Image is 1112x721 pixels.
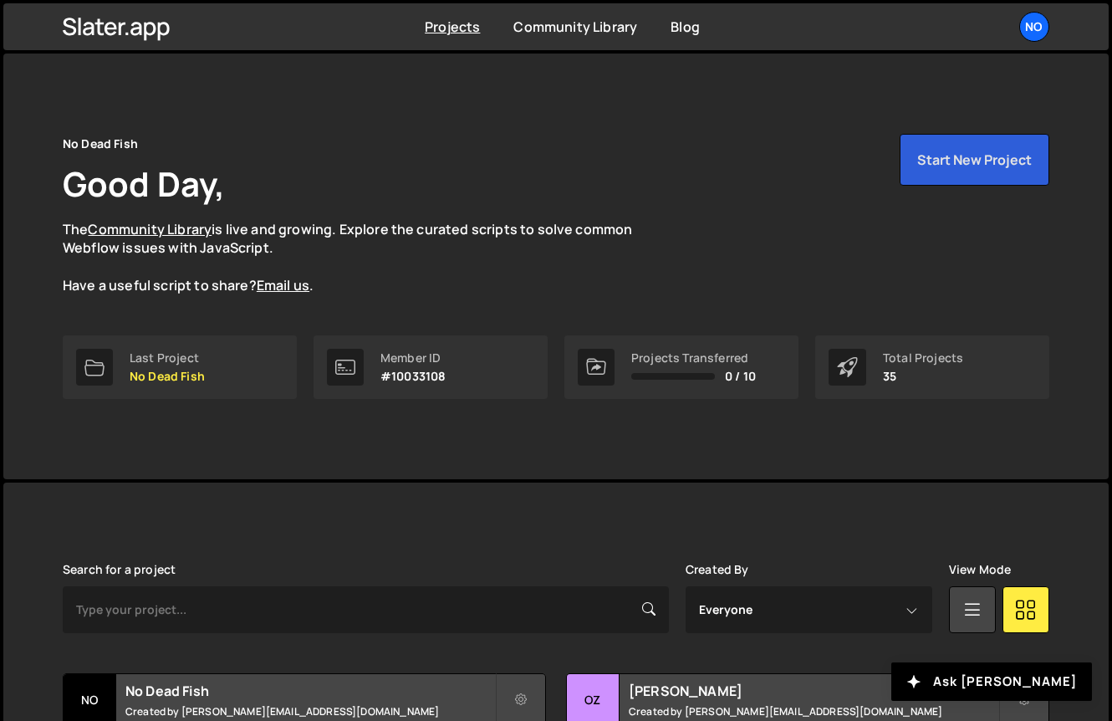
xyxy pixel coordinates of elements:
[671,18,700,36] a: Blog
[63,161,225,207] h1: Good Day,
[380,370,446,383] p: #10033108
[513,18,637,36] a: Community Library
[380,351,446,365] div: Member ID
[130,351,205,365] div: Last Project
[63,586,669,633] input: Type your project...
[891,662,1092,701] button: Ask [PERSON_NAME]
[883,351,963,365] div: Total Projects
[725,370,756,383] span: 0 / 10
[949,563,1011,576] label: View Mode
[425,18,480,36] a: Projects
[629,704,998,718] small: Created by [PERSON_NAME][EMAIL_ADDRESS][DOMAIN_NAME]
[63,134,138,154] div: No Dead Fish
[631,351,756,365] div: Projects Transferred
[130,370,205,383] p: No Dead Fish
[257,276,309,294] a: Email us
[883,370,963,383] p: 35
[63,220,665,295] p: The is live and growing. Explore the curated scripts to solve common Webflow issues with JavaScri...
[63,563,176,576] label: Search for a project
[125,704,495,718] small: Created by [PERSON_NAME][EMAIL_ADDRESS][DOMAIN_NAME]
[1019,12,1049,42] a: No
[686,563,749,576] label: Created By
[900,134,1049,186] button: Start New Project
[629,682,998,700] h2: [PERSON_NAME]
[125,682,495,700] h2: No Dead Fish
[63,335,297,399] a: Last Project No Dead Fish
[88,220,212,238] a: Community Library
